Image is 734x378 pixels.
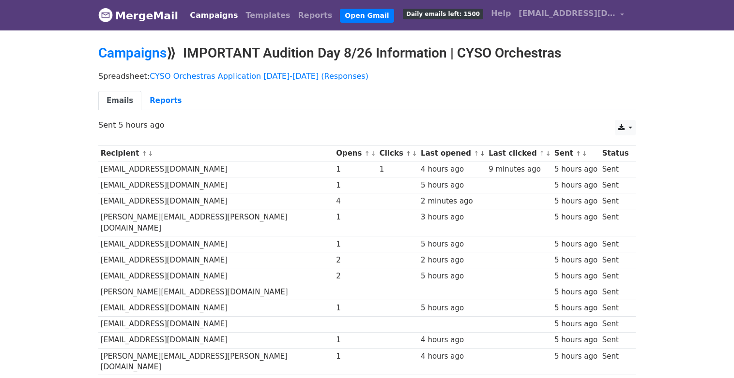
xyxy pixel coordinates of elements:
[403,9,483,19] span: Daily emails left: 1500
[336,239,375,250] div: 1
[554,351,597,362] div: 5 hours ago
[98,236,334,252] td: [EMAIL_ADDRESS][DOMAIN_NAME]
[98,71,636,81] p: Spreadsheet:
[294,6,336,25] a: Reports
[554,196,597,207] div: 5 hours ago
[600,145,631,161] th: Status
[336,180,375,191] div: 1
[399,4,487,23] a: Daily emails left: 1500
[421,180,484,191] div: 5 hours ago
[554,319,597,330] div: 5 hours ago
[98,300,334,316] td: [EMAIL_ADDRESS][DOMAIN_NAME]
[421,271,484,282] div: 5 hours ago
[141,91,190,111] a: Reports
[98,252,334,268] td: [EMAIL_ADDRESS][DOMAIN_NAME]
[600,177,631,193] td: Sent
[98,45,636,61] h2: ⟫ IMPORTANT Audition Day 8/26 Information | CYSO Orchestras
[421,196,484,207] div: 2 minutes ago
[370,150,376,157] a: ↓
[421,303,484,314] div: 5 hours ago
[421,255,484,266] div: 2 hours ago
[554,303,597,314] div: 5 hours ago
[600,316,631,332] td: Sent
[600,236,631,252] td: Sent
[242,6,294,25] a: Templates
[600,209,631,236] td: Sent
[554,212,597,223] div: 5 hours ago
[554,334,597,346] div: 5 hours ago
[150,72,368,81] a: CYSO Orchestras Application [DATE]-[DATE] (Responses)
[336,303,375,314] div: 1
[98,45,167,61] a: Campaigns
[489,164,550,175] div: 9 minutes ago
[98,268,334,284] td: [EMAIL_ADDRESS][DOMAIN_NAME]
[421,239,484,250] div: 5 hours ago
[515,4,628,27] a: [EMAIL_ADDRESS][DOMAIN_NAME]
[552,145,600,161] th: Sent
[336,212,375,223] div: 1
[487,4,515,23] a: Help
[418,145,486,161] th: Last opened
[474,150,479,157] a: ↑
[546,150,551,157] a: ↓
[600,284,631,300] td: Sent
[336,164,375,175] div: 1
[148,150,153,157] a: ↓
[336,271,375,282] div: 2
[519,8,615,19] span: [EMAIL_ADDRESS][DOMAIN_NAME]
[365,150,370,157] a: ↑
[98,8,113,22] img: MergeMail logo
[336,255,375,266] div: 2
[377,145,418,161] th: Clicks
[554,180,597,191] div: 5 hours ago
[600,268,631,284] td: Sent
[98,193,334,209] td: [EMAIL_ADDRESS][DOMAIN_NAME]
[98,348,334,375] td: [PERSON_NAME][EMAIL_ADDRESS][PERSON_NAME][DOMAIN_NAME]
[98,316,334,332] td: [EMAIL_ADDRESS][DOMAIN_NAME]
[554,255,597,266] div: 5 hours ago
[421,334,484,346] div: 4 hours ago
[486,145,552,161] th: Last clicked
[98,209,334,236] td: [PERSON_NAME][EMAIL_ADDRESS][PERSON_NAME][DOMAIN_NAME]
[98,161,334,177] td: [EMAIL_ADDRESS][DOMAIN_NAME]
[600,252,631,268] td: Sent
[340,9,394,23] a: Open Gmail
[98,5,178,26] a: MergeMail
[336,334,375,346] div: 1
[98,177,334,193] td: [EMAIL_ADDRESS][DOMAIN_NAME]
[98,332,334,348] td: [EMAIL_ADDRESS][DOMAIN_NAME]
[98,120,636,130] p: Sent 5 hours ago
[600,193,631,209] td: Sent
[600,332,631,348] td: Sent
[336,196,375,207] div: 4
[380,164,416,175] div: 1
[582,150,587,157] a: ↓
[406,150,411,157] a: ↑
[98,284,334,300] td: [PERSON_NAME][EMAIL_ADDRESS][DOMAIN_NAME]
[186,6,242,25] a: Campaigns
[480,150,485,157] a: ↓
[336,351,375,362] div: 1
[576,150,581,157] a: ↑
[539,150,545,157] a: ↑
[421,212,484,223] div: 3 hours ago
[421,164,484,175] div: 4 hours ago
[554,164,597,175] div: 5 hours ago
[98,91,141,111] a: Emails
[421,351,484,362] div: 4 hours ago
[554,287,597,298] div: 5 hours ago
[600,348,631,375] td: Sent
[412,150,417,157] a: ↓
[98,145,334,161] th: Recipient
[554,239,597,250] div: 5 hours ago
[142,150,147,157] a: ↑
[600,300,631,316] td: Sent
[334,145,377,161] th: Opens
[600,161,631,177] td: Sent
[554,271,597,282] div: 5 hours ago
